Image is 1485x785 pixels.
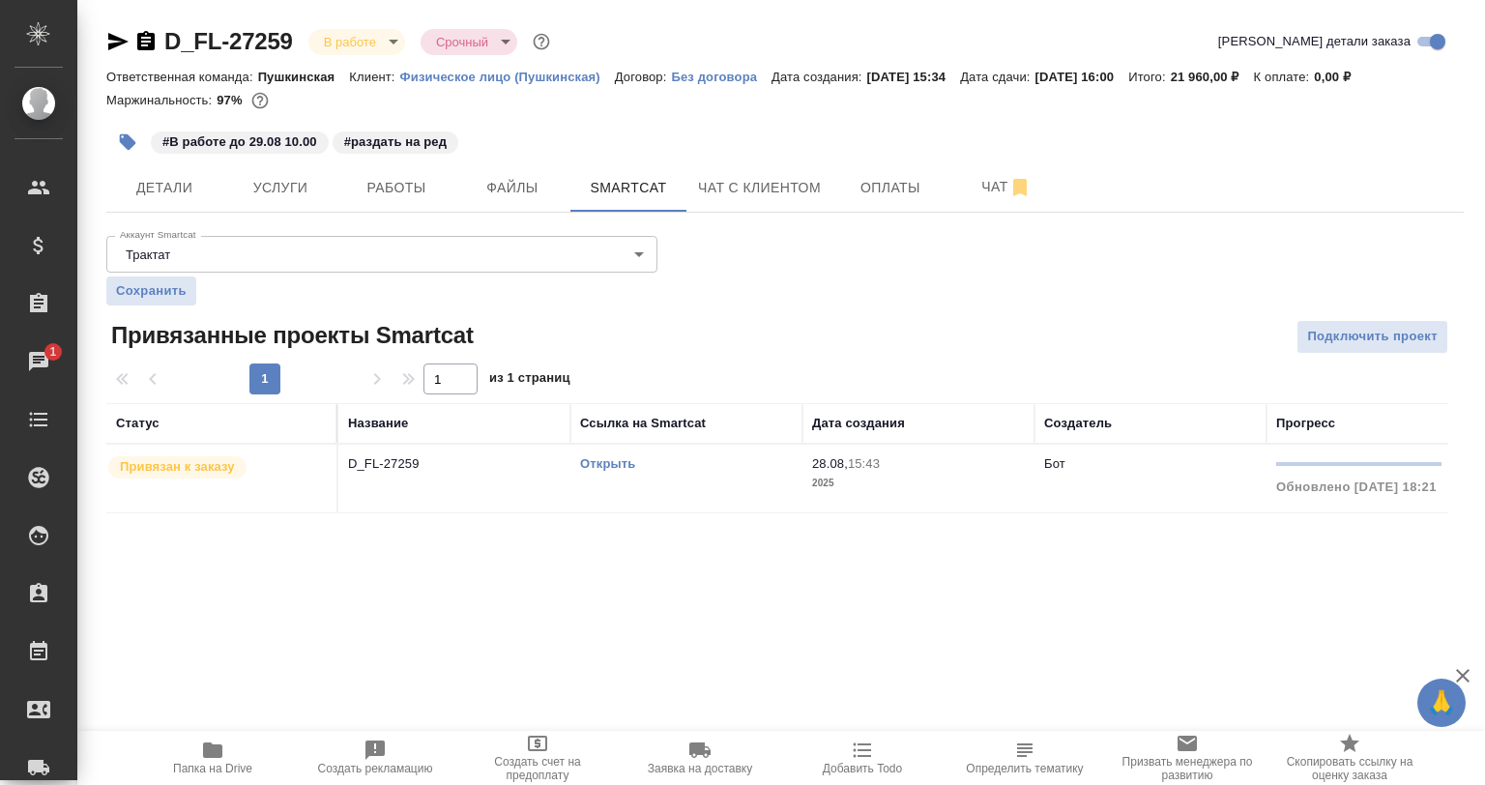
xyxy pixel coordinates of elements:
[1044,456,1065,471] p: Бот
[615,70,672,84] p: Договор:
[698,176,821,200] span: Чат с клиентом
[1314,70,1365,84] p: 0,00 ₽
[106,276,196,305] button: Сохранить
[116,414,160,433] div: Статус
[5,337,73,386] a: 1
[867,70,961,84] p: [DATE] 15:34
[671,68,772,84] a: Без договора
[120,457,235,477] p: Привязан к заказу
[529,29,554,54] button: Доп статусы указывают на важность/срочность заказа
[1044,414,1112,433] div: Создатель
[1276,480,1437,494] span: Обновлено [DATE] 18:21
[308,29,405,55] div: В работе
[106,70,258,84] p: Ответственная команда:
[580,456,635,471] a: Открыть
[772,70,866,84] p: Дата создания:
[400,70,615,84] p: Физическое лицо (Пушкинская)
[1171,70,1254,84] p: 21 960,00 ₽
[812,456,848,471] p: 28.08,
[349,70,399,84] p: Клиент:
[489,366,570,394] span: из 1 страниц
[671,70,772,84] p: Без договора
[38,342,68,362] span: 1
[134,30,158,53] button: Скопировать ссылку
[1254,70,1315,84] p: К оплате:
[960,175,1053,199] span: Чат
[1128,70,1170,84] p: Итого:
[848,456,880,471] p: 15:43
[247,88,273,113] button: 639.00 RUB;
[118,176,211,200] span: Детали
[580,414,706,433] div: Ссылка на Smartcat
[164,28,293,54] a: D_FL-27259
[348,414,408,433] div: Название
[348,454,561,474] p: D_FL-27259
[344,132,447,152] p: #раздать на ред
[120,247,176,263] button: Трактат
[318,34,382,50] button: В работе
[421,29,517,55] div: В работе
[1035,70,1129,84] p: [DATE] 16:00
[106,93,217,107] p: Маржинальность:
[106,30,130,53] button: Скопировать ссылку для ЯМессенджера
[812,474,1025,493] p: 2025
[1425,683,1458,723] span: 🙏
[1307,326,1438,348] span: Подключить проект
[844,176,937,200] span: Оплаты
[1417,679,1466,727] button: 🙏
[812,414,905,433] div: Дата создания
[217,93,247,107] p: 97%
[234,176,327,200] span: Услуги
[106,121,149,163] button: Добавить тэг
[258,70,350,84] p: Пушкинская
[116,281,187,301] span: Сохранить
[1276,414,1335,433] div: Прогресс
[1008,176,1032,199] svg: Отписаться
[430,34,494,50] button: Срочный
[466,176,559,200] span: Файлы
[960,70,1034,84] p: Дата сдачи:
[106,236,657,273] div: Трактат
[350,176,443,200] span: Работы
[162,132,317,152] p: #В работе до 29.08 10.00
[1218,32,1411,51] span: [PERSON_NAME] детали заказа
[582,176,675,200] span: Smartcat
[400,68,615,84] a: Физическое лицо (Пушкинская)
[1296,320,1448,354] button: Подключить проект
[149,132,331,149] span: В работе до 29.08 10.00
[106,320,474,351] span: Привязанные проекты Smartcat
